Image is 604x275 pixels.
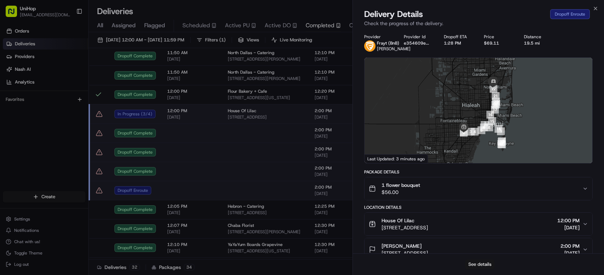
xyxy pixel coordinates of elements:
span: 2:00 PM [560,242,580,250]
button: House Of Lilac[STREET_ADDRESS]12:00 PM[DATE] [365,213,592,235]
div: Price [484,34,513,40]
div: $69.11 [484,40,513,46]
div: 21 [492,92,499,100]
div: 16 [486,111,494,119]
div: 4 [471,128,479,136]
div: Last Updated: 3 minutes ago [365,154,428,163]
input: Clear [18,46,117,53]
img: Nash [7,7,21,21]
div: 13 [498,137,506,145]
div: Provider Id [404,34,433,40]
button: See details [465,259,495,269]
div: Dropoff ETA [444,34,473,40]
div: 8 [485,124,493,131]
span: $56.00 [382,189,420,196]
span: Frayt (BnB) [377,40,399,46]
span: [PERSON_NAME] [377,46,411,52]
div: 📗 [7,103,13,109]
img: 1736555255976-a54dd68f-1ca7-489b-9aae-adbdc363a1c4 [7,68,20,80]
div: 22 [490,85,497,93]
span: Pylon [70,120,86,125]
div: 18 [491,101,499,109]
div: 15 [488,117,496,125]
a: 💻API Documentation [57,100,117,113]
div: Distance [524,34,553,40]
p: Check the progress of the delivery. [364,20,593,27]
span: 12:00 PM [557,217,580,224]
div: 1:28 PM [444,40,473,46]
a: 📗Knowledge Base [4,100,57,113]
button: Start new chat [120,70,129,78]
p: Welcome 👋 [7,28,129,40]
button: e354609e... [404,40,429,46]
div: 12 [497,140,505,148]
div: Start new chat [24,68,116,75]
a: Powered byPylon [50,120,86,125]
div: Provider [364,34,393,40]
div: 17 [491,106,499,114]
div: 5 [478,126,485,134]
div: 💻 [60,103,66,109]
span: [STREET_ADDRESS] [382,224,428,231]
span: [DATE] [560,250,580,257]
span: API Documentation [67,103,114,110]
img: frayt-logo.jpeg [364,40,376,52]
div: Location Details [364,205,593,210]
button: [PERSON_NAME][STREET_ADDRESS]2:00 PM[DATE] [365,238,592,261]
span: 1 flower bouquet [382,182,420,189]
span: Knowledge Base [14,103,54,110]
div: 7 [481,121,489,129]
span: [PERSON_NAME] [382,242,422,250]
span: House Of Lilac [382,217,414,224]
div: 20 [492,98,500,105]
div: Package Details [364,169,593,175]
div: 14 [495,125,502,133]
div: 6 [480,124,488,131]
div: We're available if you need us! [24,75,90,80]
div: 19.5 mi [524,40,553,46]
span: [STREET_ADDRESS] [382,250,428,257]
span: [DATE] [557,224,580,231]
span: Delivery Details [364,8,423,20]
button: 1 flower bouquet$56.00 [365,177,592,200]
